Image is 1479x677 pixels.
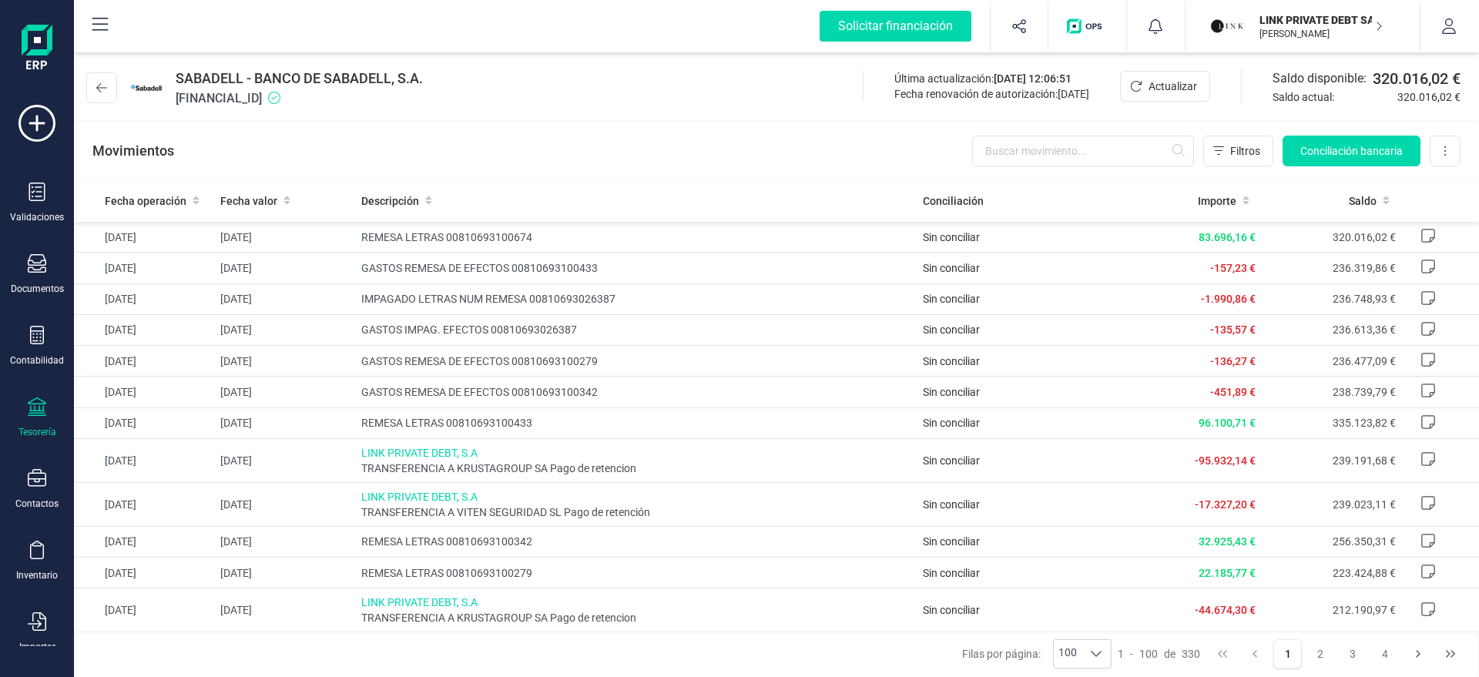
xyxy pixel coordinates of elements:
td: [DATE] [214,482,354,526]
span: -451,89 € [1210,386,1256,398]
span: -44.674,30 € [1195,604,1256,616]
button: Actualizar [1120,71,1210,102]
div: Última actualización: [894,71,1089,86]
span: Sin conciliar [923,567,980,579]
td: 256.350,31 € [1262,526,1402,557]
td: [DATE] [214,558,354,588]
td: [DATE] [74,482,214,526]
button: Page 2 [1306,639,1335,669]
span: REMESA LETRAS 00810693100433 [361,415,911,431]
td: [DATE] [74,407,214,438]
img: Logo Finanedi [22,25,52,74]
span: -1.990,86 € [1201,293,1256,305]
span: Conciliación [923,193,984,209]
td: [DATE] [74,377,214,407]
span: Sin conciliar [923,293,980,305]
img: Logo de OPS [1067,18,1108,34]
span: -95.932,14 € [1195,454,1256,467]
span: 100 [1139,646,1158,662]
td: [DATE] [214,438,354,482]
span: IMPAGADO LETRAS NUM REMESA 00810693026387 [361,291,911,307]
td: [DATE] [214,377,354,407]
p: LINK PRIVATE DEBT SA [1259,12,1383,28]
td: [DATE] [74,283,214,314]
span: TRANSFERENCIA A KRUSTAGROUP SA Pago de retencion [361,610,911,625]
td: [DATE] [214,407,354,438]
td: 236.613,36 € [1262,314,1402,345]
span: [DATE] 12:06:51 [994,72,1072,85]
button: Logo de OPS [1058,2,1117,51]
span: [FINANCIAL_ID] [176,89,423,108]
span: Importe [1198,193,1236,209]
div: - [1118,646,1200,662]
button: Page 1 [1273,639,1303,669]
td: 238.739,79 € [1262,377,1402,407]
td: 236.477,09 € [1262,346,1402,377]
span: Sin conciliar [923,386,980,398]
span: REMESA LETRAS 00810693100279 [361,565,911,581]
button: Previous Page [1240,639,1269,669]
td: [DATE] [214,346,354,377]
td: [DATE] [214,253,354,283]
button: Conciliación bancaria [1283,136,1420,166]
span: Sin conciliar [923,454,980,467]
td: [DATE] [214,283,354,314]
span: Sin conciliar [923,323,980,336]
p: Movimientos [92,140,174,162]
span: GASTOS IMPAG. EFECTOS 00810693026387 [361,322,911,337]
span: Fecha valor [220,193,277,209]
td: [DATE] [214,222,354,253]
td: [DATE] [74,438,214,482]
span: Sin conciliar [923,262,980,274]
span: Sin conciliar [923,231,980,243]
span: 96.100,71 € [1199,417,1256,429]
span: 22.185,77 € [1199,567,1256,579]
button: Solicitar financiación [801,2,990,51]
button: LILINK PRIVATE DEBT SA[PERSON_NAME] [1204,2,1401,51]
span: Sin conciliar [923,535,980,548]
span: LINK PRIVATE DEBT, S.A [361,445,911,461]
div: Tesorería [18,426,56,438]
span: GASTOS REMESA DE EFECTOS 00810693100279 [361,354,911,369]
td: [DATE] [74,222,214,253]
span: -136,27 € [1210,355,1256,367]
span: Sin conciliar [923,417,980,429]
div: Importar [19,641,55,653]
div: Validaciones [10,211,64,223]
div: Inventario [16,569,58,581]
td: [DATE] [74,526,214,557]
span: Sin conciliar [923,355,980,367]
span: TRANSFERENCIA A KRUSTAGROUP SA Pago de retencion [361,461,911,476]
span: Saldo [1349,193,1377,209]
td: 239.191,68 € [1262,438,1402,482]
span: Sin conciliar [923,604,980,616]
span: REMESA LETRAS 00810693100674 [361,230,911,245]
td: 335.123,82 € [1262,407,1402,438]
td: 320.016,02 € [1262,222,1402,253]
td: [DATE] [74,588,214,632]
img: LI [1210,9,1244,43]
span: -17.327,20 € [1195,498,1256,511]
td: [DATE] [74,253,214,283]
div: Contactos [15,498,59,510]
button: Last Page [1436,639,1465,669]
span: Conciliación bancaria [1300,143,1403,159]
span: 330 [1182,646,1200,662]
div: Filas por página: [962,639,1112,669]
div: Fecha renovación de autorización: [894,86,1089,102]
div: Solicitar financiación [820,11,971,42]
td: 212.190,97 € [1262,588,1402,632]
input: Buscar movimiento... [972,136,1194,166]
td: 236.748,93 € [1262,283,1402,314]
span: 32.925,43 € [1199,535,1256,548]
span: 83.696,16 € [1199,231,1256,243]
button: Filtros [1203,136,1273,166]
td: [DATE] [214,588,354,632]
span: 320.016,02 € [1397,89,1461,105]
td: [DATE] [214,314,354,345]
div: Contabilidad [10,354,64,367]
span: TRANSFERENCIA A VITEN SEGURIDAD SL Pago de retención [361,504,911,520]
td: 239.023,11 € [1262,482,1402,526]
span: 100 [1054,640,1082,668]
p: [PERSON_NAME] [1259,28,1383,40]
